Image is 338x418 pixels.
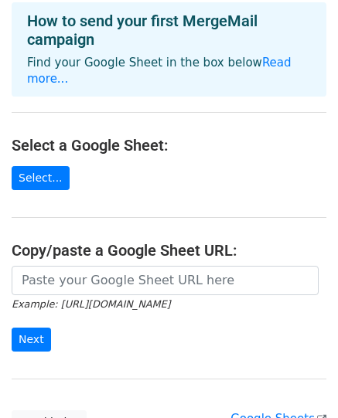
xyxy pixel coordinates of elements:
a: Select... [12,166,70,190]
small: Example: [URL][DOMAIN_NAME] [12,298,170,310]
a: Read more... [27,56,292,86]
h4: How to send your first MergeMail campaign [27,12,311,49]
p: Find your Google Sheet in the box below [27,55,311,87]
input: Paste your Google Sheet URL here [12,266,319,295]
iframe: Chat Widget [261,344,338,418]
input: Next [12,328,51,352]
h4: Select a Google Sheet: [12,136,326,155]
h4: Copy/paste a Google Sheet URL: [12,241,326,260]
